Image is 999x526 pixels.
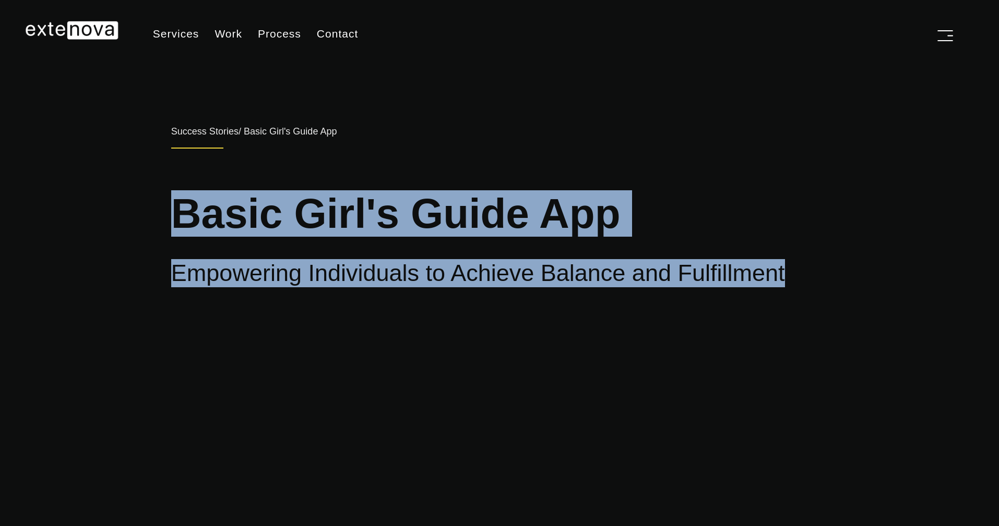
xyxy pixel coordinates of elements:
h1: Basic Girl's Guide App [171,170,828,237]
a: Contact [309,21,366,47]
div: / Basic Girl's Guide App [171,106,828,148]
img: Extenova [25,21,119,40]
span: Success Stories [171,126,239,137]
a: Process [250,21,309,47]
img: Menu [937,30,953,41]
a: Services [145,21,207,47]
h2: Empowering Individuals to Achieve Balance and Fulfillment [171,247,828,287]
a: Work [207,21,250,47]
